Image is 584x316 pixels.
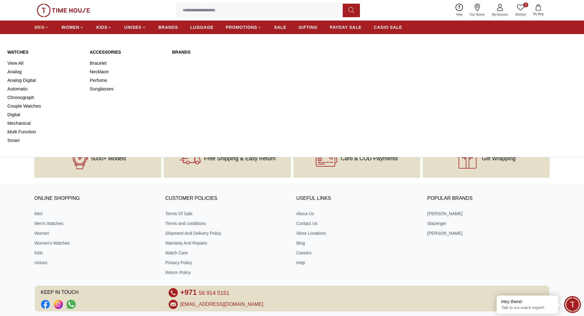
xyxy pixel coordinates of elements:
[180,301,263,308] a: [EMAIL_ADDRESS][DOMAIN_NAME]
[296,220,419,227] a: Contact Us
[34,240,157,246] a: Women's Watches
[427,211,550,217] a: [PERSON_NAME]
[374,24,402,30] span: CASIO SALE
[7,93,82,102] a: Chronograph
[299,24,318,30] span: GIFTING
[468,12,487,17] span: Our Stores
[165,220,288,227] a: Terms and conditions
[7,67,82,76] a: Analog
[158,24,178,30] span: BRANDS
[34,194,157,203] h3: ONLINE SHOPPING
[226,22,262,33] a: PROMOTIONS
[34,220,157,227] a: Men's Watches
[341,155,398,162] span: Card & COD Payments
[296,260,419,266] a: Help
[299,22,318,33] a: GIFTING
[296,230,419,236] a: Store Locations
[523,2,528,7] span: 0
[531,12,546,16] span: My Bag
[158,22,178,33] a: BRANDS
[172,99,208,135] img: Slazenger
[7,102,82,110] a: Couple Watches
[7,85,82,93] a: Automatic
[296,240,419,246] a: Blog
[294,59,329,94] img: Tornado
[330,24,361,30] span: PAYDAY SALE
[34,230,157,236] a: Women
[90,67,165,76] a: Necklace
[61,22,84,33] a: WOMEN
[274,22,286,33] a: SALE
[34,24,44,30] span: MEN
[165,269,288,276] a: Return Policy
[427,194,550,203] h3: Popular Brands
[204,155,276,162] span: Free Shipping & Easy Return
[34,211,157,217] a: Men
[41,300,50,309] a: Social Link
[54,300,63,309] a: Social Link
[501,299,553,305] div: Hey there!
[190,24,214,30] span: LUGGAGE
[7,76,82,85] a: Analog Digital
[374,22,402,33] a: CASIO SALE
[226,24,257,30] span: PROMOTIONS
[165,250,288,256] a: Watch Care
[490,12,510,17] span: My Account
[34,260,157,266] a: Unisex
[90,59,165,67] a: Bracelet
[61,24,79,30] span: WOMEN
[213,59,248,94] img: Lee Cooper
[37,4,90,17] img: ...
[91,155,126,162] span: 5000+ Models
[165,230,288,236] a: Shipment And Delivery Policy
[253,59,289,94] img: Quantum
[454,12,465,17] span: Help
[34,22,49,33] a: MEN
[274,24,286,30] span: SALE
[96,24,107,30] span: KIDS
[501,305,553,310] p: Talk to our watch expert!
[330,22,361,33] a: PAYDAY SALE
[90,76,165,85] a: Perfume
[165,240,288,246] a: Warranty And Repairs
[296,250,419,256] a: Careers
[427,230,550,236] a: [PERSON_NAME]
[41,288,160,297] span: KEEP IN TOUCH
[90,49,165,55] a: Accessories
[124,22,146,33] a: UNISEX
[172,59,208,94] img: Kenneth Scott
[165,260,288,266] a: Privacy Policy
[564,296,581,313] div: Chat Widget
[172,49,329,55] a: Brands
[296,194,419,203] h3: USEFUL LINKS
[41,300,50,309] li: Facebook
[165,211,288,217] a: Terms Of Sale
[67,300,76,309] a: Social Link
[512,2,529,18] a: 0Wishlist
[96,22,112,33] a: KIDS
[180,288,230,297] a: +971 56 914 5151
[427,220,550,227] a: Slazenger
[7,49,82,55] a: Watches
[90,85,165,93] a: Sunglasses
[466,2,488,18] a: Our Stores
[7,110,82,119] a: Digital
[7,59,82,67] a: View All
[165,194,288,203] h3: CUSTOMER POLICIES
[199,290,229,296] span: 56 914 5151
[34,250,157,256] a: Kids
[482,155,516,162] span: Gift Wrapping
[7,119,82,128] a: Mechanical
[296,211,419,217] a: About Us
[452,2,466,18] a: Help
[529,3,547,17] button: My Bag
[7,128,82,136] a: Multi Function
[190,22,214,33] a: LUGGAGE
[7,136,82,145] a: Smart
[513,12,528,17] span: Wishlist
[124,24,141,30] span: UNISEX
